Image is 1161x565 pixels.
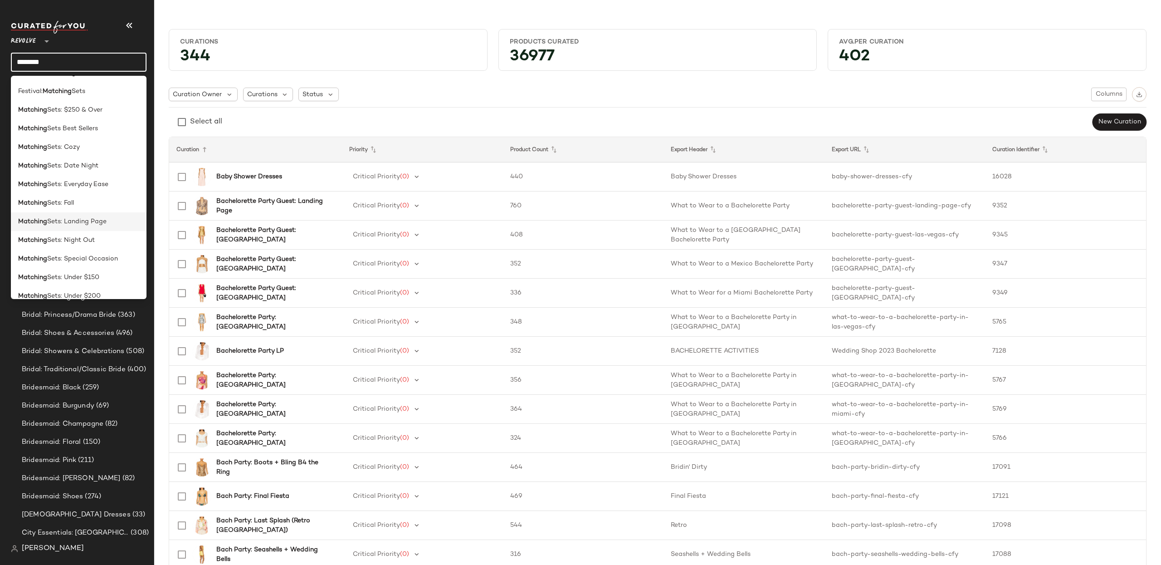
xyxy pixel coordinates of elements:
td: what-to-wear-to-a-bachelorette-party-in-las-vegas-cfy [824,308,985,337]
img: MELR-WD1125_V1.jpg [193,226,211,244]
span: (508) [124,346,144,357]
span: (0) [400,522,409,529]
span: (0) [400,260,409,267]
img: svg%3e [11,545,18,552]
b: Bachelorette Party LP [216,346,284,356]
div: 344 [173,50,483,67]
img: ROWR-WD14_V1.jpg [193,284,211,302]
b: Matching [18,161,47,171]
span: New Curation [1098,118,1141,126]
span: Sets: Night Out [47,236,95,245]
span: Bridesmaid: Floral [22,437,81,447]
span: Critical Priority [353,173,400,180]
img: SDYS-WS194_V1.jpg [193,371,211,389]
td: 17098 [985,511,1146,540]
span: Sets: Under $150 [47,273,99,282]
img: YLLR-WX5_V1.jpg [193,487,211,506]
span: (69) [94,401,109,411]
span: (211) [76,455,94,466]
span: (150) [81,437,101,447]
span: (0) [400,464,409,471]
div: Curations [180,38,476,46]
span: Critical Priority [353,464,400,471]
td: 5769 [985,395,1146,424]
b: Matching [18,291,47,301]
td: 760 [503,192,664,221]
span: Critical Priority [353,290,400,296]
span: (0) [400,173,409,180]
img: LOVF-WD4477_V1.jpg [193,168,211,186]
td: 5765 [985,308,1146,337]
span: (0) [400,551,409,558]
td: bach-party-final-fiesta-cfy [824,482,985,511]
span: Curation Owner [173,90,222,99]
span: (82) [121,473,135,484]
span: Sets: Everyday Ease [47,180,108,189]
span: (308) [129,528,149,538]
span: Bridesmaid: Burgundy [22,401,94,411]
b: Bachelorette Party Guest: [GEOGRAPHIC_DATA] [216,226,332,245]
td: 324 [503,424,664,453]
span: [DEMOGRAPHIC_DATA] Dresses [22,510,131,520]
td: What to Wear to a [GEOGRAPHIC_DATA] Bachelorette Party [663,221,824,250]
span: Bridesmaid: [PERSON_NAME] [22,473,121,484]
span: Sets Best Sellers [47,124,98,133]
span: Critical Priority [353,493,400,500]
span: Sets: Fall [47,198,74,208]
span: Bridal: Shoes & Accessories [22,328,114,339]
td: baby-shower-dresses-cfy [824,162,985,192]
td: 7128 [985,337,1146,366]
div: 36977 [502,50,813,67]
td: 464 [503,453,664,482]
button: Columns [1091,88,1127,101]
span: Status [302,90,323,99]
span: Critical Priority [353,348,400,354]
td: What to Wear for a Miami Bachelorette Party [663,279,824,308]
img: ROFR-WS337_V1.jpg [193,458,211,477]
span: (0) [400,435,409,442]
span: (0) [400,231,409,238]
span: Bridesmaid: Black [22,383,81,393]
td: 352 [503,337,664,366]
td: bachelorette-party-guest-[GEOGRAPHIC_DATA]-cfy [824,250,985,279]
td: BACHELORETTE ACTIVITIES [663,337,824,366]
span: Sets: Under $200 [47,291,101,301]
b: Matching [18,217,47,226]
td: Retro [663,511,824,540]
td: 469 [503,482,664,511]
span: Critical Priority [353,231,400,238]
span: Critical Priority [353,377,400,383]
b: Matching [18,124,47,133]
th: Product Count [503,137,664,162]
span: (274) [83,491,101,502]
span: (0) [400,290,409,296]
b: Bachelorette Party: [GEOGRAPHIC_DATA] [216,400,332,419]
td: 9345 [985,221,1146,250]
td: 16028 [985,162,1146,192]
span: Critical Priority [353,202,400,209]
span: Sets: Date Night [47,161,98,171]
div: Products Curated [510,38,806,46]
img: WAIR-WS31_V1.jpg [193,255,211,273]
b: Matching [18,180,47,189]
td: bachelorette-party-guest-[GEOGRAPHIC_DATA]-cfy [824,279,985,308]
b: Baby Shower Dresses [216,172,282,182]
td: 17121 [985,482,1146,511]
td: bach-party-last-splash-retro-cfy [824,511,985,540]
td: Baby Shower Dresses [663,162,824,192]
span: (363) [116,310,135,320]
td: 348 [503,308,664,337]
b: Bachelorette Party: [GEOGRAPHIC_DATA] [216,429,332,448]
td: 17091 [985,453,1146,482]
b: Matching [18,105,47,115]
th: Priority [342,137,503,162]
span: (259) [81,383,99,393]
td: bachelorette-party-guest-landing-page-cfy [824,192,985,221]
img: svg%3e [1136,91,1142,98]
b: Bachelorette Party: [GEOGRAPHIC_DATA] [216,313,332,332]
td: 9349 [985,279,1146,308]
span: (496) [114,328,133,339]
td: 408 [503,221,664,250]
td: 440 [503,162,664,192]
b: Bachelorette Party Guest: [GEOGRAPHIC_DATA] [216,255,332,274]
